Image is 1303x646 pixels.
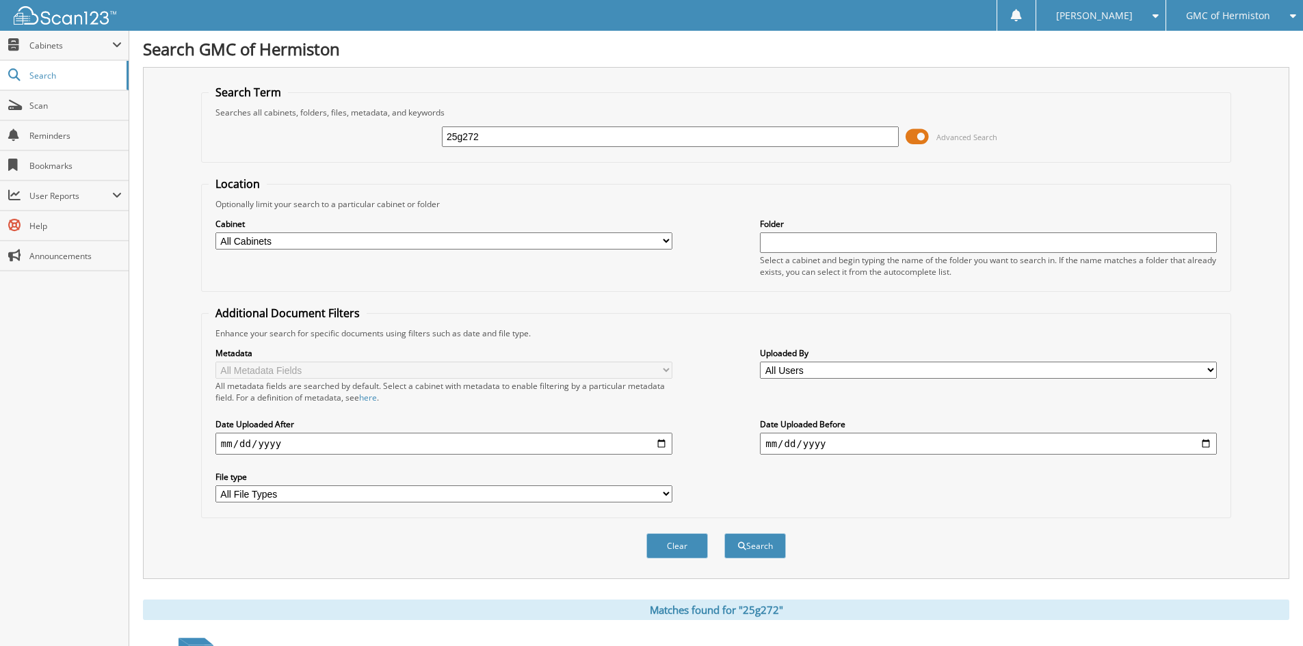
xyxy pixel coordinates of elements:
[29,130,122,142] span: Reminders
[209,85,288,100] legend: Search Term
[215,218,672,230] label: Cabinet
[209,176,267,191] legend: Location
[143,38,1289,60] h1: Search GMC of Hermiston
[215,433,672,455] input: start
[29,250,122,262] span: Announcements
[760,418,1217,430] label: Date Uploaded Before
[760,218,1217,230] label: Folder
[215,471,672,483] label: File type
[209,107,1224,118] div: Searches all cabinets, folders, files, metadata, and keywords
[209,306,367,321] legend: Additional Document Filters
[724,533,786,558] button: Search
[1056,12,1133,20] span: [PERSON_NAME]
[215,418,672,430] label: Date Uploaded After
[29,220,122,232] span: Help
[143,600,1289,620] div: Matches found for "25g272"
[1186,12,1270,20] span: GMC of Hermiston
[760,254,1217,278] div: Select a cabinet and begin typing the name of the folder you want to search in. If the name match...
[29,160,122,172] span: Bookmarks
[209,327,1224,339] div: Enhance your search for specific documents using filters such as date and file type.
[646,533,708,558] button: Clear
[760,433,1217,455] input: end
[936,132,997,142] span: Advanced Search
[760,347,1217,359] label: Uploaded By
[215,380,672,403] div: All metadata fields are searched by default. Select a cabinet with metadata to enable filtering b...
[29,100,122,111] span: Scan
[14,6,116,25] img: scan123-logo-white.svg
[29,40,112,51] span: Cabinets
[359,392,377,403] a: here
[215,347,672,359] label: Metadata
[29,70,120,81] span: Search
[29,190,112,202] span: User Reports
[209,198,1224,210] div: Optionally limit your search to a particular cabinet or folder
